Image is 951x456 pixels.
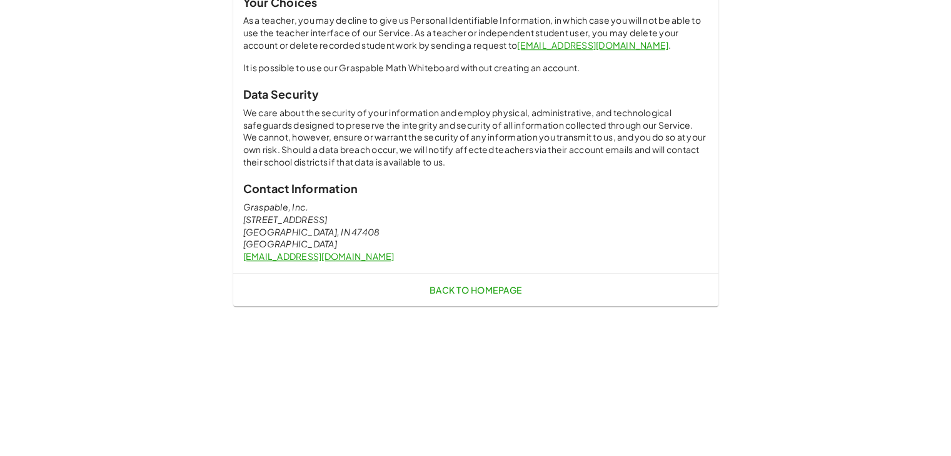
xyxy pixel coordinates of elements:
a: [EMAIL_ADDRESS][DOMAIN_NAME] [517,39,668,51]
p: As a teacher, you may decline to give us Personal Identifiable Information, in which case you wil... [243,14,708,52]
p: We care about the security of your information and employ physical, administrative, and technolog... [243,107,708,169]
h3: Contact Information [243,181,708,196]
a: [EMAIL_ADDRESS][DOMAIN_NAME] [243,250,395,262]
h3: Data Security [243,87,708,101]
a: Back to Homepage [424,279,526,301]
address: Graspable, Inc. [STREET_ADDRESS] [GEOGRAPHIC_DATA], IN 47408 [GEOGRAPHIC_DATA] [243,201,708,251]
p: It is possible to use our Graspable Math Whiteboard without creating an account. [243,62,708,74]
span: Back to Homepage [429,284,521,295]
